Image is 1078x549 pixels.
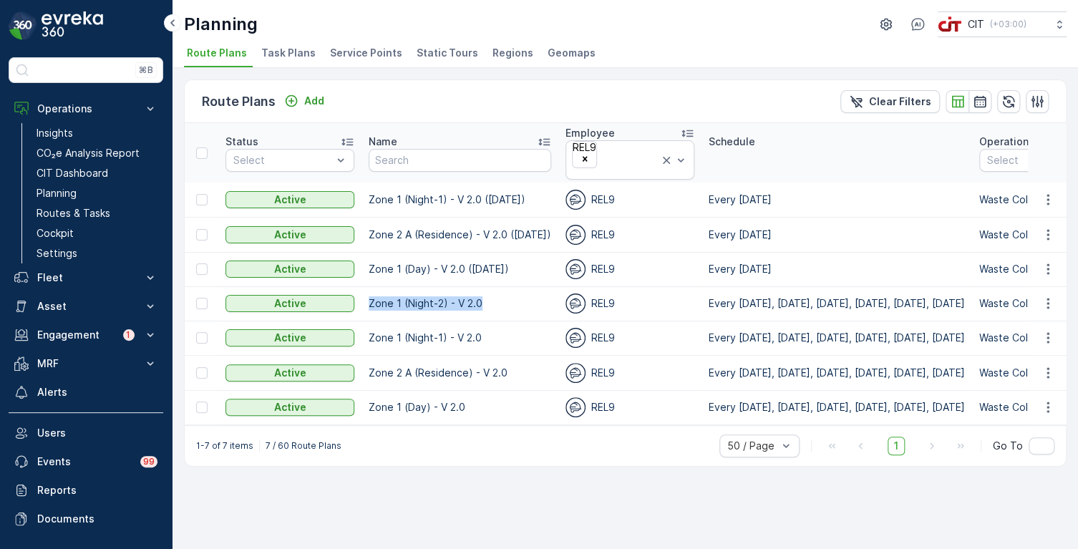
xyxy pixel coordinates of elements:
p: Active [274,262,306,276]
p: Every [DATE], [DATE], [DATE], [DATE], [DATE], [DATE] [709,366,965,380]
p: Planning [37,186,77,200]
p: Operation [979,135,1029,149]
p: 1 [126,329,132,341]
p: Active [274,296,306,311]
p: Engagement [37,328,115,342]
div: Toggle Row Selected [196,298,208,309]
img: logo [9,11,37,40]
p: 99 [143,456,155,467]
p: Select [233,153,332,167]
p: Every [DATE] [709,193,965,207]
a: Cockpit [31,223,163,243]
button: Engagement1 [9,321,163,349]
a: Users [9,419,163,447]
p: Active [274,193,306,207]
div: REL9 [565,328,694,348]
div: REL9 [565,397,694,417]
p: Zone 1 (Night-1) - V 2.0 [369,331,551,345]
a: Routes & Tasks [31,203,163,223]
img: svg%3e [565,259,586,279]
button: Clear Filters [840,90,940,113]
p: Employee [565,126,615,140]
p: ( +03:00 ) [990,19,1026,30]
p: Fleet [37,271,135,285]
button: Fleet [9,263,163,292]
button: Asset [9,292,163,321]
p: Clear Filters [869,94,931,109]
p: Active [274,331,306,345]
button: Active [225,295,354,312]
p: Cockpit [37,226,74,241]
div: REL9 [565,225,694,245]
img: logo_dark-DEwI_e13.png [42,11,103,40]
button: CIT(+03:00) [938,11,1067,37]
div: REL9 [565,363,694,383]
p: Active [274,366,306,380]
p: Status [225,135,258,149]
img: svg%3e [565,190,586,210]
a: Settings [31,243,163,263]
span: Go To [993,439,1023,453]
p: 1-7 of 7 items [196,440,253,452]
p: ⌘B [139,64,153,76]
p: Operations [37,102,135,116]
button: MRF [9,349,163,378]
p: Route Plans [202,92,276,112]
button: Operations [9,94,163,123]
p: CIT Dashboard [37,166,108,180]
div: Toggle Row Selected [196,229,208,241]
button: Active [225,399,354,416]
a: Reports [9,476,163,505]
img: svg%3e [565,225,586,245]
p: 7 / 60 Route Plans [266,440,341,452]
div: Toggle Row Selected [196,367,208,379]
a: Documents [9,505,163,533]
div: Toggle Row Selected [196,402,208,413]
p: Zone 2 A (Residence) - V 2.0 ([DATE]) [369,228,551,242]
p: Users [37,426,157,440]
p: Zone 2 A (Residence) - V 2.0 [369,366,551,380]
button: Active [225,364,354,382]
p: Planning [184,13,258,36]
a: Planning [31,183,163,203]
p: Asset [37,299,135,314]
button: Active [225,261,354,278]
img: svg%3e [565,293,586,314]
img: cit-logo_pOk6rL0.png [938,16,962,32]
p: Zone 1 (Day) - V 2.0 ([DATE]) [369,262,551,276]
span: Task Plans [261,46,316,60]
p: Routes & Tasks [37,206,110,220]
div: Toggle Row Selected [196,332,208,344]
div: Remove REL9 [574,154,596,166]
p: Settings [37,246,77,261]
div: REL9 [565,190,694,210]
p: Every [DATE], [DATE], [DATE], [DATE], [DATE], [DATE] [709,400,965,414]
a: CO₂e Analysis Report [31,143,163,163]
p: Zone 1 (Night-1) - V 2.0 ([DATE]) [369,193,551,207]
a: CIT Dashboard [31,163,163,183]
span: Route Plans [187,46,247,60]
div: REL9 [565,259,694,279]
a: Alerts [9,378,163,407]
input: Search [369,149,551,172]
p: CO₂e Analysis Report [37,146,140,160]
div: REL9 [573,142,596,153]
p: Active [274,400,306,414]
p: Insights [37,126,73,140]
button: Active [225,329,354,346]
span: Regions [492,46,533,60]
img: svg%3e [565,363,586,383]
p: Active [274,228,306,242]
p: MRF [37,356,135,371]
span: Service Points [330,46,402,60]
p: Schedule [709,135,755,149]
div: Toggle Row Selected [196,263,208,275]
img: svg%3e [565,397,586,417]
p: CIT [968,17,984,31]
p: Zone 1 (Night-2) - V 2.0 [369,296,551,311]
span: Static Tours [417,46,478,60]
p: Events [37,455,132,469]
p: Add [304,94,324,108]
p: Every [DATE], [DATE], [DATE], [DATE], [DATE], [DATE] [709,331,965,345]
p: Every [DATE] [709,228,965,242]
